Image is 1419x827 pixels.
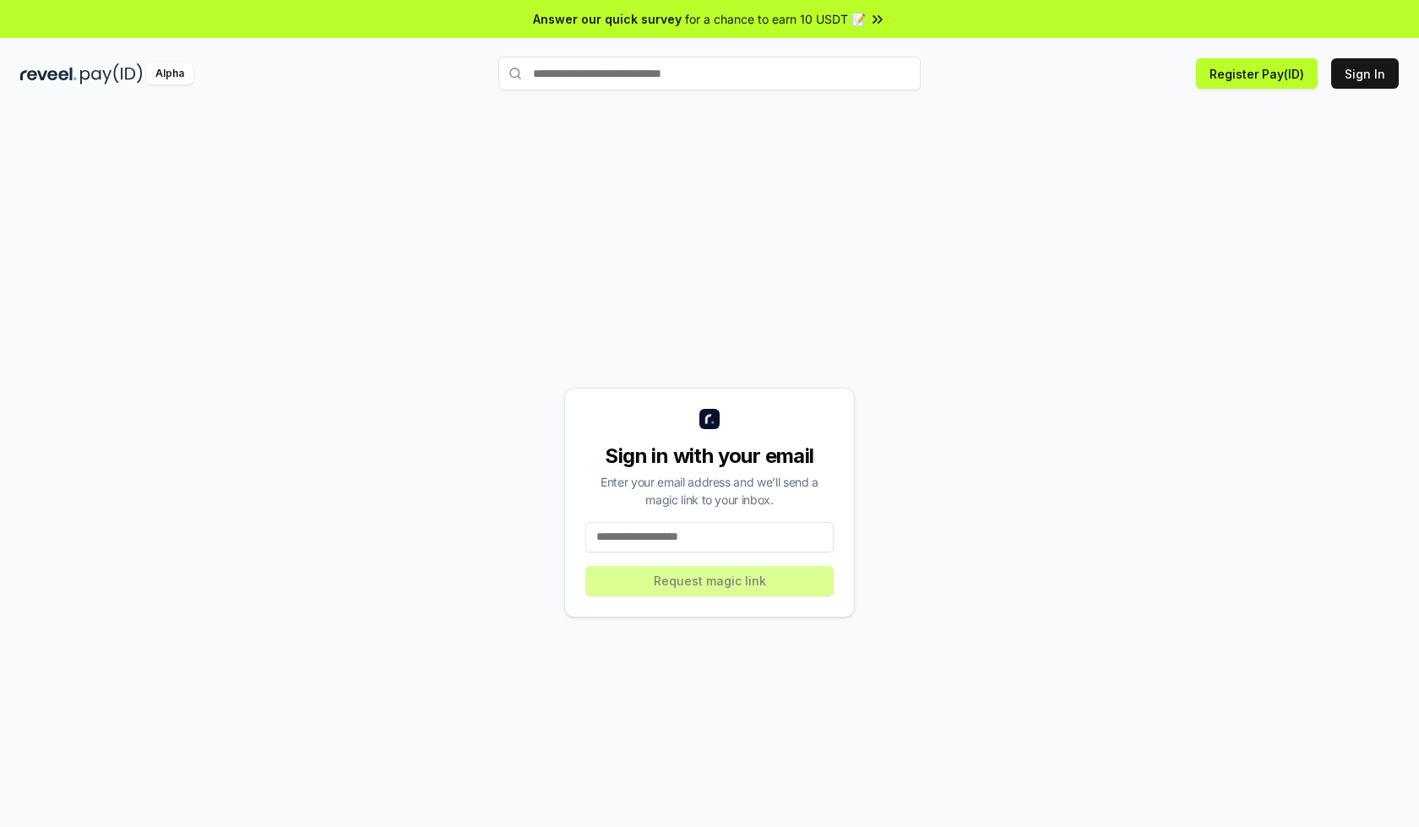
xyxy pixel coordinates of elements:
img: logo_small [699,409,720,429]
div: Sign in with your email [585,443,834,470]
img: pay_id [80,63,143,84]
span: for a chance to earn 10 USDT 📝 [685,10,866,28]
span: Answer our quick survey [533,10,682,28]
div: Enter your email address and we’ll send a magic link to your inbox. [585,473,834,509]
button: Register Pay(ID) [1196,58,1318,89]
img: reveel_dark [20,63,77,84]
div: Alpha [146,63,193,84]
button: Sign In [1331,58,1399,89]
